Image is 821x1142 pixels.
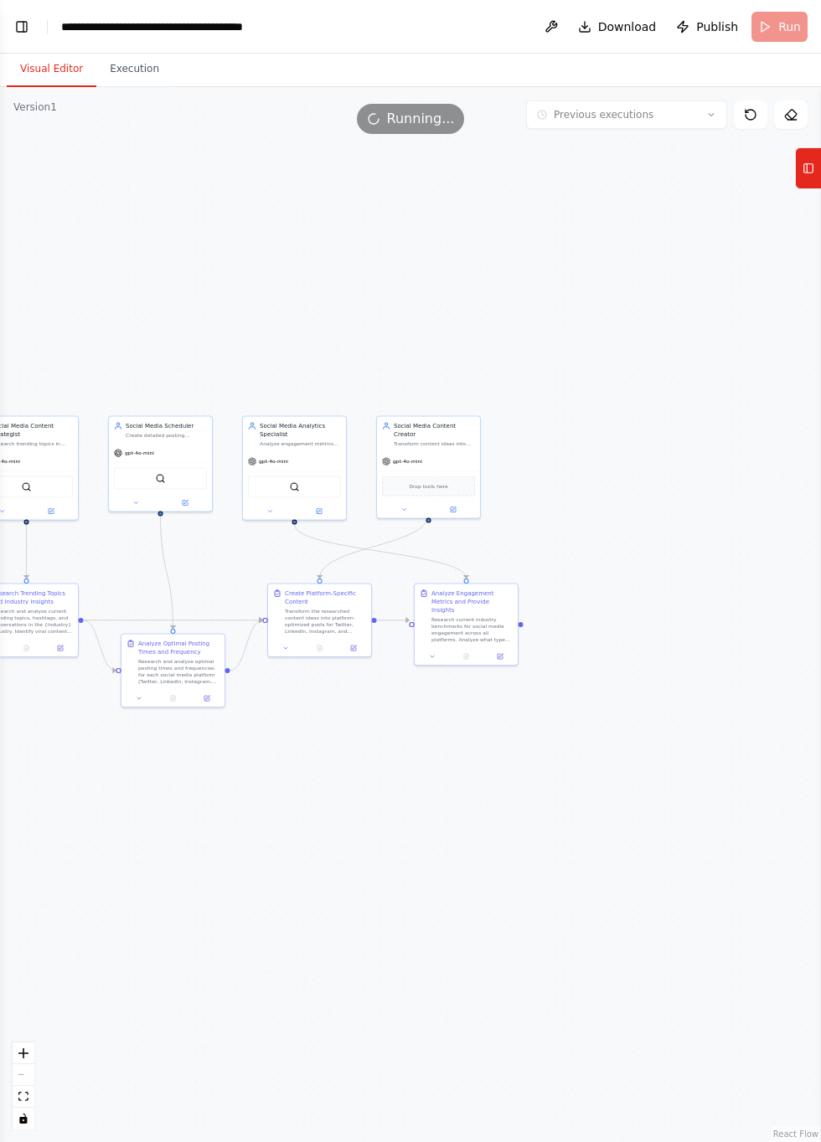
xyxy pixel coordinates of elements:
[126,422,207,430] div: Social Media Scheduler
[377,616,410,625] g: Edge from 4f57b0ae-beae-4b30-b16d-3ebd67a54513 to 2ceb588a-d9ce-4823-87f2-06b06631b2ce
[13,1108,34,1129] button: toggle interactivity
[156,474,166,484] img: SerperDevTool
[230,616,263,675] g: Edge from 1444d2b0-53a1-4833-bfc8-c933ebf647bc to 4f57b0ae-beae-4b30-b16d-3ebd67a54513
[162,498,209,508] button: Open in side panel
[290,482,300,492] img: SerperDevTool
[526,100,727,129] button: Previous executions
[193,693,221,703] button: Open in side panel
[121,634,225,708] div: Analyze Optimal Posting Times and FrequencyResearch and analyze optimal posting times and frequen...
[339,643,368,653] button: Open in side panel
[126,432,207,439] div: Create detailed posting schedules for {industry} content across Twitter, LinkedIn, Instagram, and...
[571,12,664,42] button: Download
[260,422,341,439] div: Social Media Analytics Specialist
[260,440,341,447] div: Analyze engagement metrics across all social media platforms for {industry} content, identify hig...
[22,482,32,492] img: SerperDevTool
[61,18,299,35] nav: breadcrumb
[7,52,96,87] button: Visual Editor
[393,458,422,465] span: gpt-4o-mini
[84,616,263,625] g: Edge from 03517c8f-5059-4f21-826d-f7a85719d124 to 4f57b0ae-beae-4b30-b16d-3ebd67a54513
[157,516,178,629] g: Edge from cb459cf9-14fb-46c2-9472-1620e09b7744 to 1444d2b0-53a1-4833-bfc8-c933ebf647bc
[448,651,483,661] button: No output available
[96,52,173,87] button: Execution
[13,1086,34,1108] button: fit view
[267,584,372,658] div: Create Platform-Specific ContentTransform the researched content ideas into platform-optimized po...
[155,693,190,703] button: No output available
[28,507,75,517] button: Open in side panel
[486,651,514,661] button: Open in side panel
[84,616,116,675] g: Edge from 03517c8f-5059-4f21-826d-f7a85719d124 to 1444d2b0-53a1-4833-bfc8-c933ebf647bc
[291,524,471,579] g: Edge from 36ff9596-8175-4840-95e0-3e46990bed80 to 2ceb588a-d9ce-4823-87f2-06b06631b2ce
[13,100,57,114] div: Version 1
[387,109,455,129] span: Running...
[108,416,213,512] div: Social Media SchedulerCreate detailed posting schedules for {industry} content across Twitter, Li...
[138,658,219,685] div: Research and analyze optimal posting times and frequencies for each social media platform (Twitte...
[296,507,343,517] button: Open in side panel
[414,584,519,666] div: Analyze Engagement Metrics and Provide InsightsResearch current industry benchmarks for social me...
[259,458,288,465] span: gpt-4o-mini
[46,643,75,653] button: Open in side panel
[285,608,366,635] div: Transform the researched content ideas into platform-optimized posts for Twitter, LinkedIn, Insta...
[13,1042,34,1064] button: zoom in
[394,440,475,447] div: Transform content ideas into platform-specific posts for {industry}, creating engaging copy, sugg...
[431,616,513,643] div: Research current industry benchmarks for social media engagement across all platforms. Analyze wh...
[138,640,219,656] div: Analyze Optimal Posting Times and Frequency
[394,422,475,439] div: Social Media Content Creator
[23,524,31,579] g: Edge from a4e46eea-9208-4343-a857-ccfb64252e94 to 03517c8f-5059-4f21-826d-f7a85719d124
[430,505,478,515] button: Open in side panel
[13,1042,34,1129] div: React Flow controls
[125,450,154,456] span: gpt-4o-mini
[669,12,745,42] button: Publish
[376,416,481,519] div: Social Media Content CreatorTransform content ideas into platform-specific posts for {industry}, ...
[8,643,44,653] button: No output available
[598,18,657,35] span: Download
[696,18,738,35] span: Publish
[409,482,447,491] span: Drop tools here
[431,589,513,615] div: Analyze Engagement Metrics and Provide Insights
[10,15,34,39] button: Show left sidebar
[302,643,337,653] button: No output available
[773,1129,818,1139] a: React Flow attribution
[554,108,653,121] span: Previous executions
[242,416,347,521] div: Social Media Analytics SpecialistAnalyze engagement metrics across all social media platforms for...
[285,589,366,606] div: Create Platform-Specific Content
